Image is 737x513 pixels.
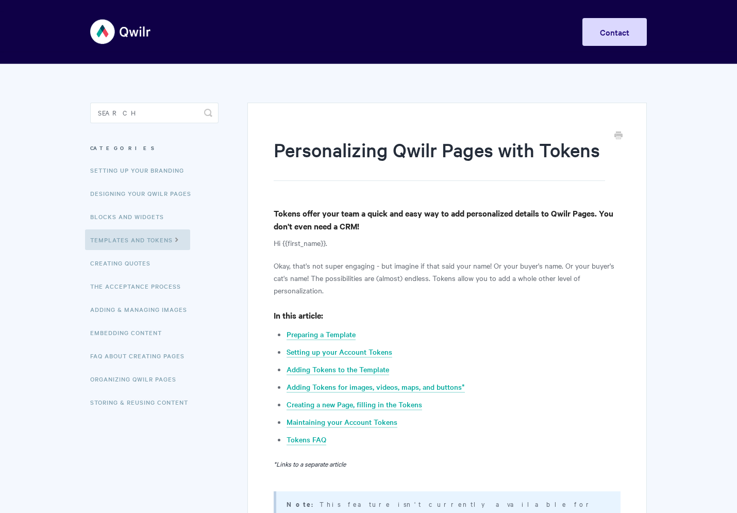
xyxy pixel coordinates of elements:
[90,206,172,227] a: Blocks and Widgets
[287,364,389,375] a: Adding Tokens to the Template
[90,369,184,389] a: Organizing Qwilr Pages
[274,309,621,322] h4: In this article:
[90,253,158,273] a: Creating Quotes
[274,259,621,296] p: Okay, that's not super engaging - but imagine if that said your name! Or your buyer's name. Or yo...
[287,329,356,340] a: Preparing a Template
[287,499,320,509] strong: Note:
[90,345,192,366] a: FAQ About Creating Pages
[274,137,605,181] h1: Personalizing Qwilr Pages with Tokens
[90,299,195,320] a: Adding & Managing Images
[274,459,346,468] em: *Links to a separate article
[90,12,152,51] img: Qwilr Help Center
[85,229,190,250] a: Templates and Tokens
[274,207,621,233] h4: Tokens offer your team a quick and easy way to add personalized details to Qwilr Pages. You don't...
[274,237,621,249] p: Hi {{first_name}}.
[287,399,422,410] a: Creating a new Page, filling in the Tokens
[287,382,465,393] a: Adding Tokens for images, videos, maps, and buttons*
[614,130,623,142] a: Print this Article
[287,346,392,358] a: Setting up your Account Tokens
[90,160,192,180] a: Setting up your Branding
[90,392,196,412] a: Storing & Reusing Content
[90,139,219,157] h3: Categories
[90,103,219,123] input: Search
[90,322,170,343] a: Embedding Content
[90,276,189,296] a: The Acceptance Process
[582,18,647,46] a: Contact
[90,183,199,204] a: Designing Your Qwilr Pages
[287,417,397,428] a: Maintaining your Account Tokens
[287,434,326,445] a: Tokens FAQ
